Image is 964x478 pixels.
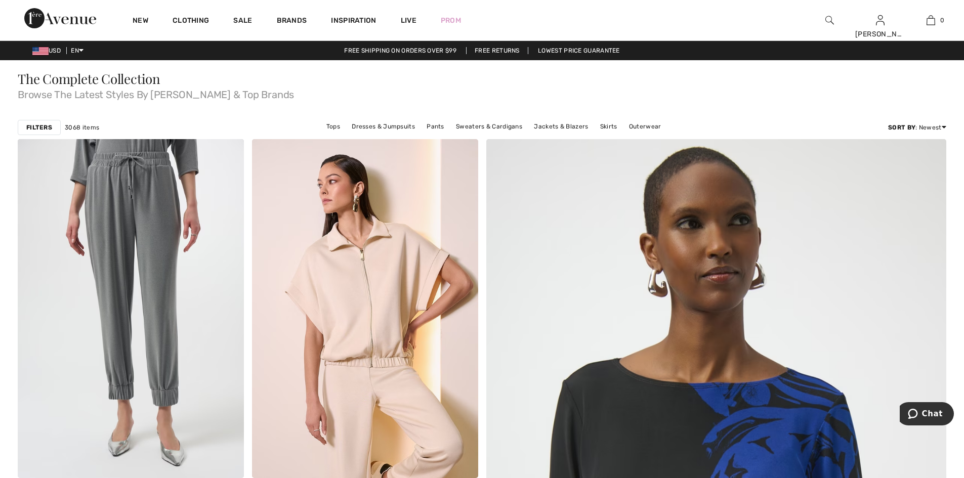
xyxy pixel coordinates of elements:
[71,47,83,54] span: EN
[888,123,946,132] div: : Newest
[18,139,244,478] img: Casual Ankle-Length Joggers Style 254079. Grey melange
[133,16,148,27] a: New
[65,123,99,132] span: 3068 items
[906,14,955,26] a: 0
[422,120,449,133] a: Pants
[18,70,160,88] span: The Complete Collection
[32,47,49,55] img: US Dollar
[855,29,905,39] div: [PERSON_NAME]
[32,47,65,54] span: USD
[529,120,593,133] a: Jackets & Blazers
[900,402,954,427] iframe: Opens a widget where you can chat to one of our agents
[401,15,416,26] a: Live
[26,123,52,132] strong: Filters
[624,120,666,133] a: Outerwear
[173,16,209,27] a: Clothing
[321,120,345,133] a: Tops
[927,14,935,26] img: My Bag
[876,15,885,25] a: Sign In
[347,120,420,133] a: Dresses & Jumpsuits
[233,16,252,27] a: Sale
[940,16,944,25] span: 0
[336,47,465,54] a: Free shipping on orders over $99
[451,120,527,133] a: Sweaters & Cardigans
[530,47,628,54] a: Lowest Price Guarantee
[277,16,307,27] a: Brands
[24,8,96,28] img: 1ère Avenue
[595,120,622,133] a: Skirts
[18,85,946,100] span: Browse The Latest Styles By [PERSON_NAME] & Top Brands
[876,14,885,26] img: My Info
[252,139,478,478] img: Casual Zip-Up Jacket Style 254145. Black
[825,14,834,26] img: search the website
[331,16,376,27] span: Inspiration
[441,15,461,26] a: Prom
[888,124,915,131] strong: Sort By
[466,47,528,54] a: Free Returns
